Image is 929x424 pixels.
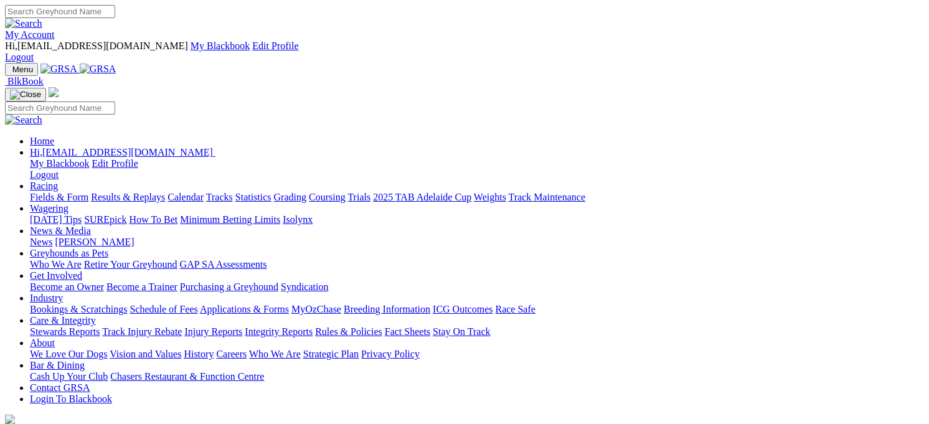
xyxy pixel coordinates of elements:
img: logo-grsa-white.png [49,87,59,97]
input: Search [5,5,115,18]
a: Chasers Restaurant & Function Centre [110,371,264,382]
img: Close [10,90,41,100]
a: Careers [216,349,247,359]
img: GRSA [40,64,77,75]
a: Syndication [281,281,328,292]
a: My Blackbook [30,158,90,169]
a: Stay On Track [433,326,490,337]
a: MyOzChase [291,304,341,314]
a: Isolynx [283,214,313,225]
a: Edit Profile [92,158,138,169]
a: ICG Outcomes [433,304,493,314]
a: Vision and Values [110,349,181,359]
a: Applications & Forms [200,304,289,314]
div: Greyhounds as Pets [30,259,924,270]
a: BlkBook [5,76,44,87]
a: Logout [30,169,59,180]
button: Toggle navigation [5,88,46,101]
a: Bookings & Scratchings [30,304,127,314]
div: Racing [30,192,924,203]
a: News & Media [30,225,91,236]
a: Edit Profile [252,40,298,51]
a: Become a Trainer [106,281,177,292]
div: Care & Integrity [30,326,924,337]
a: Stewards Reports [30,326,100,337]
a: Injury Reports [184,326,242,337]
a: Wagering [30,203,68,214]
a: News [30,237,52,247]
a: Greyhounds as Pets [30,248,108,258]
input: Search [5,101,115,115]
a: Calendar [167,192,204,202]
a: Strategic Plan [303,349,359,359]
a: Become an Owner [30,281,104,292]
a: [PERSON_NAME] [55,237,134,247]
div: About [30,349,924,360]
div: Bar & Dining [30,371,924,382]
a: Who We Are [249,349,301,359]
img: GRSA [80,64,116,75]
a: My Blackbook [191,40,250,51]
img: Search [5,18,42,29]
a: Cash Up Your Club [30,371,108,382]
div: My Account [5,40,924,63]
a: SUREpick [84,214,126,225]
a: Weights [474,192,506,202]
a: Schedule of Fees [130,304,197,314]
a: Logout [5,52,34,62]
a: About [30,337,55,348]
a: Hi,[EMAIL_ADDRESS][DOMAIN_NAME] [30,147,215,158]
a: We Love Our Dogs [30,349,107,359]
a: Login To Blackbook [30,393,112,404]
a: Rules & Policies [315,326,382,337]
a: Fact Sheets [385,326,430,337]
button: Toggle navigation [5,63,38,76]
a: Integrity Reports [245,326,313,337]
a: Who We Are [30,259,82,270]
a: How To Bet [130,214,178,225]
a: Home [30,136,54,146]
a: Racing [30,181,58,191]
a: Race Safe [495,304,535,314]
a: Tracks [206,192,233,202]
a: Statistics [235,192,271,202]
a: Industry [30,293,63,303]
a: Care & Integrity [30,315,96,326]
a: Bar & Dining [30,360,85,370]
a: Purchasing a Greyhound [180,281,278,292]
span: Hi, [EMAIL_ADDRESS][DOMAIN_NAME] [30,147,213,158]
span: Hi, [EMAIL_ADDRESS][DOMAIN_NAME] [5,40,188,51]
a: Fields & Form [30,192,88,202]
div: Industry [30,304,924,315]
a: Get Involved [30,270,82,281]
a: Privacy Policy [361,349,420,359]
span: Menu [12,65,33,74]
a: [DATE] Tips [30,214,82,225]
a: Track Injury Rebate [102,326,182,337]
a: Coursing [309,192,346,202]
span: BlkBook [7,76,44,87]
a: Minimum Betting Limits [180,214,280,225]
div: News & Media [30,237,924,248]
a: 2025 TAB Adelaide Cup [373,192,471,202]
a: Contact GRSA [30,382,90,393]
a: Trials [347,192,370,202]
a: Breeding Information [344,304,430,314]
a: History [184,349,214,359]
div: Wagering [30,214,924,225]
a: Track Maintenance [509,192,585,202]
a: Grading [274,192,306,202]
a: Retire Your Greyhound [84,259,177,270]
a: Results & Replays [91,192,165,202]
div: Get Involved [30,281,924,293]
img: Search [5,115,42,126]
div: Hi,[EMAIL_ADDRESS][DOMAIN_NAME] [30,158,924,181]
a: My Account [5,29,55,40]
a: GAP SA Assessments [180,259,267,270]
